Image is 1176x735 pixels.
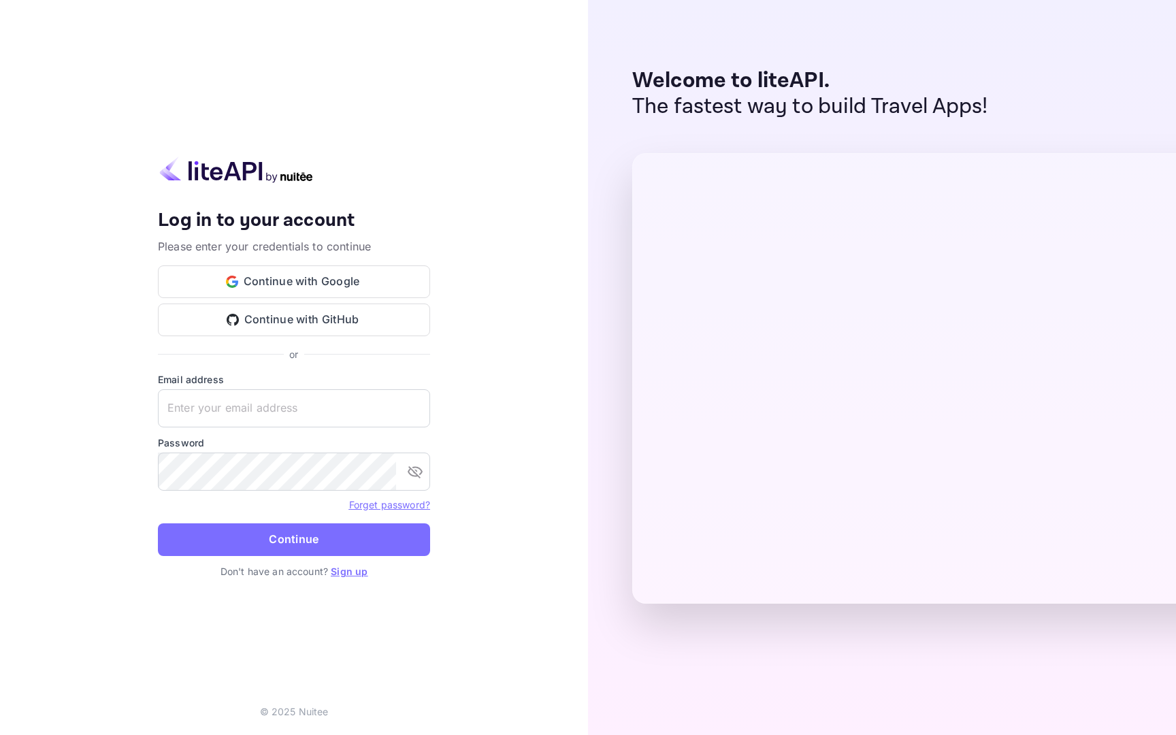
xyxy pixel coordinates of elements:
a: Forget password? [349,497,430,511]
p: Don't have an account? [158,564,430,578]
p: The fastest way to build Travel Apps! [632,94,988,120]
p: © 2025 Nuitee [260,704,329,719]
p: or [289,347,298,361]
label: Email address [158,372,430,387]
button: Continue [158,523,430,556]
p: Welcome to liteAPI. [632,68,988,94]
button: toggle password visibility [402,458,429,485]
h4: Log in to your account [158,209,430,233]
label: Password [158,436,430,450]
a: Sign up [331,566,367,577]
img: liteapi [158,157,314,183]
a: Forget password? [349,499,430,510]
input: Enter your email address [158,389,430,427]
button: Continue with Google [158,265,430,298]
p: Please enter your credentials to continue [158,238,430,255]
button: Continue with GitHub [158,304,430,336]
